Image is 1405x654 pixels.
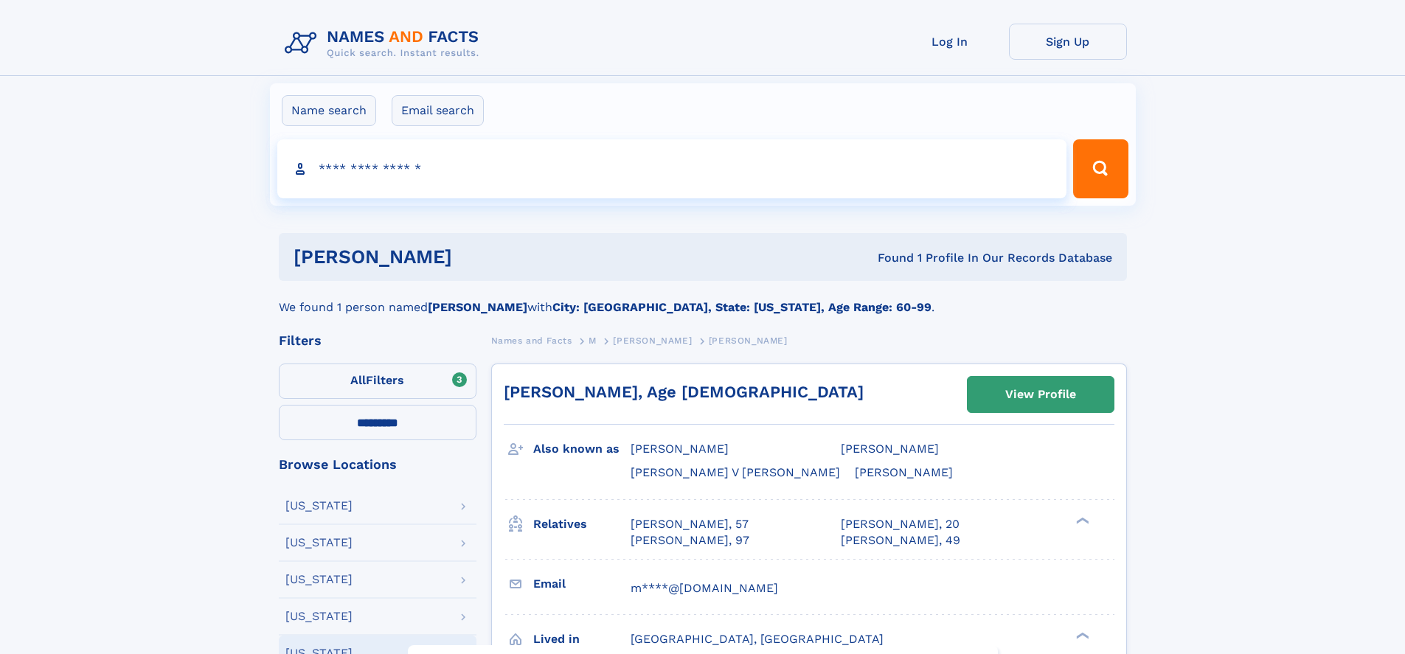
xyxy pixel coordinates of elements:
[282,95,376,126] label: Name search
[533,436,631,462] h3: Also known as
[1072,630,1090,640] div: ❯
[279,24,491,63] img: Logo Names and Facts
[279,334,476,347] div: Filters
[285,537,353,549] div: [US_STATE]
[1005,378,1076,411] div: View Profile
[294,248,665,266] h1: [PERSON_NAME]
[279,458,476,471] div: Browse Locations
[533,627,631,652] h3: Lived in
[279,281,1127,316] div: We found 1 person named with .
[1072,515,1090,525] div: ❯
[709,335,788,346] span: [PERSON_NAME]
[285,500,353,512] div: [US_STATE]
[631,442,729,456] span: [PERSON_NAME]
[613,331,692,349] a: [PERSON_NAME]
[285,610,353,622] div: [US_STATE]
[631,632,884,646] span: [GEOGRAPHIC_DATA], [GEOGRAPHIC_DATA]
[841,516,960,532] a: [PERSON_NAME], 20
[631,532,749,549] a: [PERSON_NAME], 97
[613,335,692,346] span: [PERSON_NAME]
[428,300,527,314] b: [PERSON_NAME]
[1073,139,1128,198] button: Search Button
[504,383,864,401] a: [PERSON_NAME], Age [DEMOGRAPHIC_DATA]
[350,373,366,387] span: All
[1009,24,1127,60] a: Sign Up
[665,250,1112,266] div: Found 1 Profile In Our Records Database
[285,574,353,585] div: [US_STATE]
[279,363,476,399] label: Filters
[277,139,1067,198] input: search input
[392,95,484,126] label: Email search
[631,516,749,532] a: [PERSON_NAME], 57
[841,532,960,549] a: [PERSON_NAME], 49
[841,442,939,456] span: [PERSON_NAME]
[891,24,1009,60] a: Log In
[968,377,1114,412] a: View Profile
[631,465,840,479] span: [PERSON_NAME] V [PERSON_NAME]
[552,300,932,314] b: City: [GEOGRAPHIC_DATA], State: [US_STATE], Age Range: 60-99
[589,335,597,346] span: M
[533,512,631,537] h3: Relatives
[491,331,572,349] a: Names and Facts
[589,331,597,349] a: M
[855,465,953,479] span: [PERSON_NAME]
[533,571,631,596] h3: Email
